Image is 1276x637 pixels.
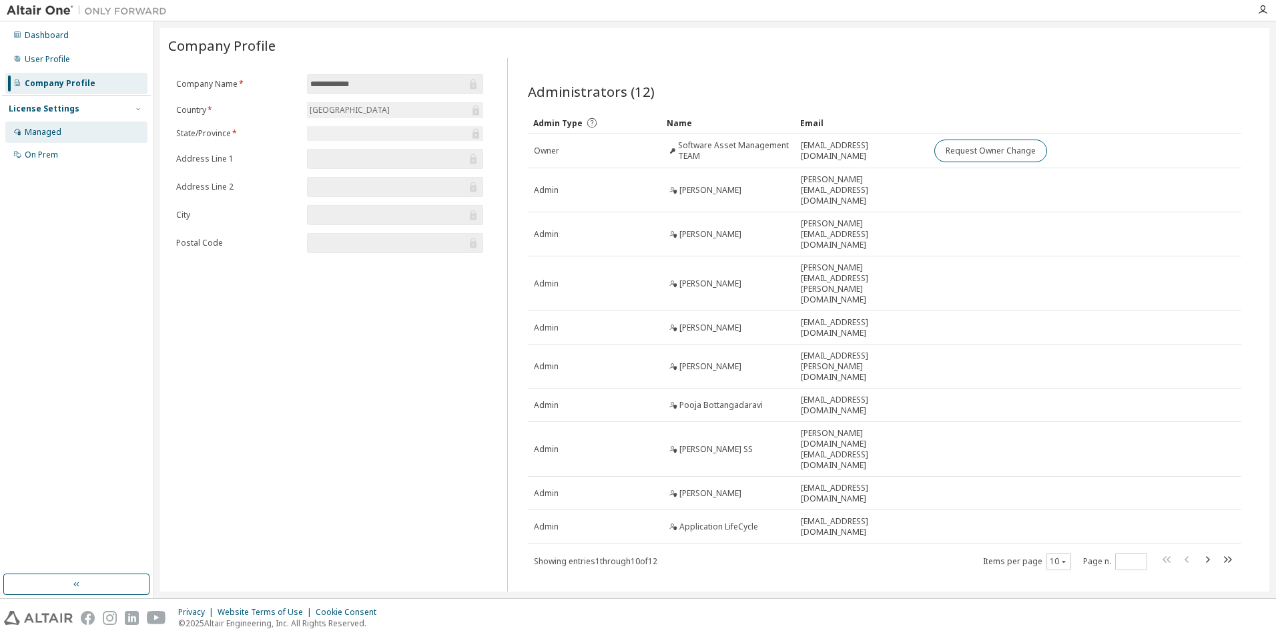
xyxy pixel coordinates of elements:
[678,140,789,162] span: Software Asset Management TEAM
[534,278,559,289] span: Admin
[1083,553,1147,570] span: Page n.
[25,78,95,89] div: Company Profile
[176,182,299,192] label: Address Line 2
[679,521,758,532] span: Application LifeCycle
[178,618,384,629] p: © 2025 Altair Engineering, Inc. All Rights Reserved.
[176,154,299,164] label: Address Line 1
[679,185,741,196] span: [PERSON_NAME]
[801,428,922,471] span: [PERSON_NAME][DOMAIN_NAME][EMAIL_ADDRESS][DOMAIN_NAME]
[801,351,922,383] span: [EMAIL_ADDRESS][PERSON_NAME][DOMAIN_NAME]
[25,127,61,138] div: Managed
[25,150,58,160] div: On Prem
[679,229,741,240] span: [PERSON_NAME]
[801,262,922,305] span: [PERSON_NAME][EMAIL_ADDRESS][PERSON_NAME][DOMAIN_NAME]
[934,140,1047,162] button: Request Owner Change
[307,102,483,118] div: [GEOGRAPHIC_DATA]
[316,607,384,618] div: Cookie Consent
[801,218,922,250] span: [PERSON_NAME][EMAIL_ADDRESS][DOMAIN_NAME]
[534,400,559,411] span: Admin
[801,317,922,339] span: [EMAIL_ADDRESS][DOMAIN_NAME]
[4,611,73,625] img: altair_logo.svg
[176,105,299,116] label: Country
[178,607,218,618] div: Privacy
[1050,556,1068,567] button: 10
[308,103,392,118] div: [GEOGRAPHIC_DATA]
[176,79,299,89] label: Company Name
[25,30,69,41] div: Dashboard
[534,556,657,567] span: Showing entries 1 through 10 of 12
[801,516,922,538] span: [EMAIL_ADDRESS][DOMAIN_NAME]
[801,174,922,206] span: [PERSON_NAME][EMAIL_ADDRESS][DOMAIN_NAME]
[679,323,741,333] span: [PERSON_NAME]
[533,118,583,129] span: Admin Type
[81,611,95,625] img: facebook.svg
[218,607,316,618] div: Website Terms of Use
[801,483,922,504] span: [EMAIL_ADDRESS][DOMAIN_NAME]
[103,611,117,625] img: instagram.svg
[679,361,741,372] span: [PERSON_NAME]
[176,238,299,248] label: Postal Code
[176,210,299,220] label: City
[534,521,559,532] span: Admin
[176,128,299,139] label: State/Province
[983,553,1071,570] span: Items per page
[25,54,70,65] div: User Profile
[667,112,789,134] div: Name
[7,4,174,17] img: Altair One
[534,488,559,499] span: Admin
[801,395,922,416] span: [EMAIL_ADDRESS][DOMAIN_NAME]
[534,323,559,333] span: Admin
[534,146,559,156] span: Owner
[534,361,559,372] span: Admin
[679,400,763,411] span: Pooja Bottangadaravi
[168,36,276,55] span: Company Profile
[528,82,655,101] span: Administrators (12)
[125,611,139,625] img: linkedin.svg
[679,488,741,499] span: [PERSON_NAME]
[9,103,79,114] div: License Settings
[147,611,166,625] img: youtube.svg
[800,112,923,134] div: Email
[534,444,559,455] span: Admin
[801,140,922,162] span: [EMAIL_ADDRESS][DOMAIN_NAME]
[679,444,753,455] span: [PERSON_NAME] SS
[679,278,741,289] span: [PERSON_NAME]
[534,185,559,196] span: Admin
[534,229,559,240] span: Admin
